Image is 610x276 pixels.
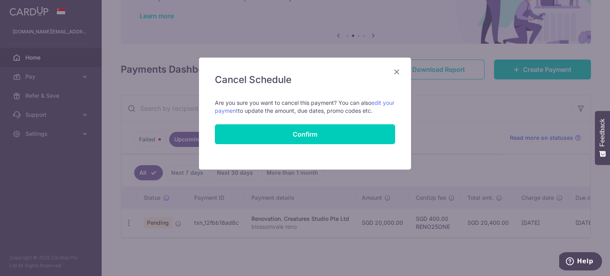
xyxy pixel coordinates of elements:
[599,119,606,147] span: Feedback
[392,67,402,77] button: Close
[595,111,610,165] button: Feedback - Show survey
[215,124,395,144] button: Confirm
[215,99,395,115] p: Are you sure you want to cancel this payment? You can also to update the amount, due dates, promo...
[559,252,602,272] iframe: Opens a widget where you can find more information
[215,73,395,86] h5: Cancel Schedule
